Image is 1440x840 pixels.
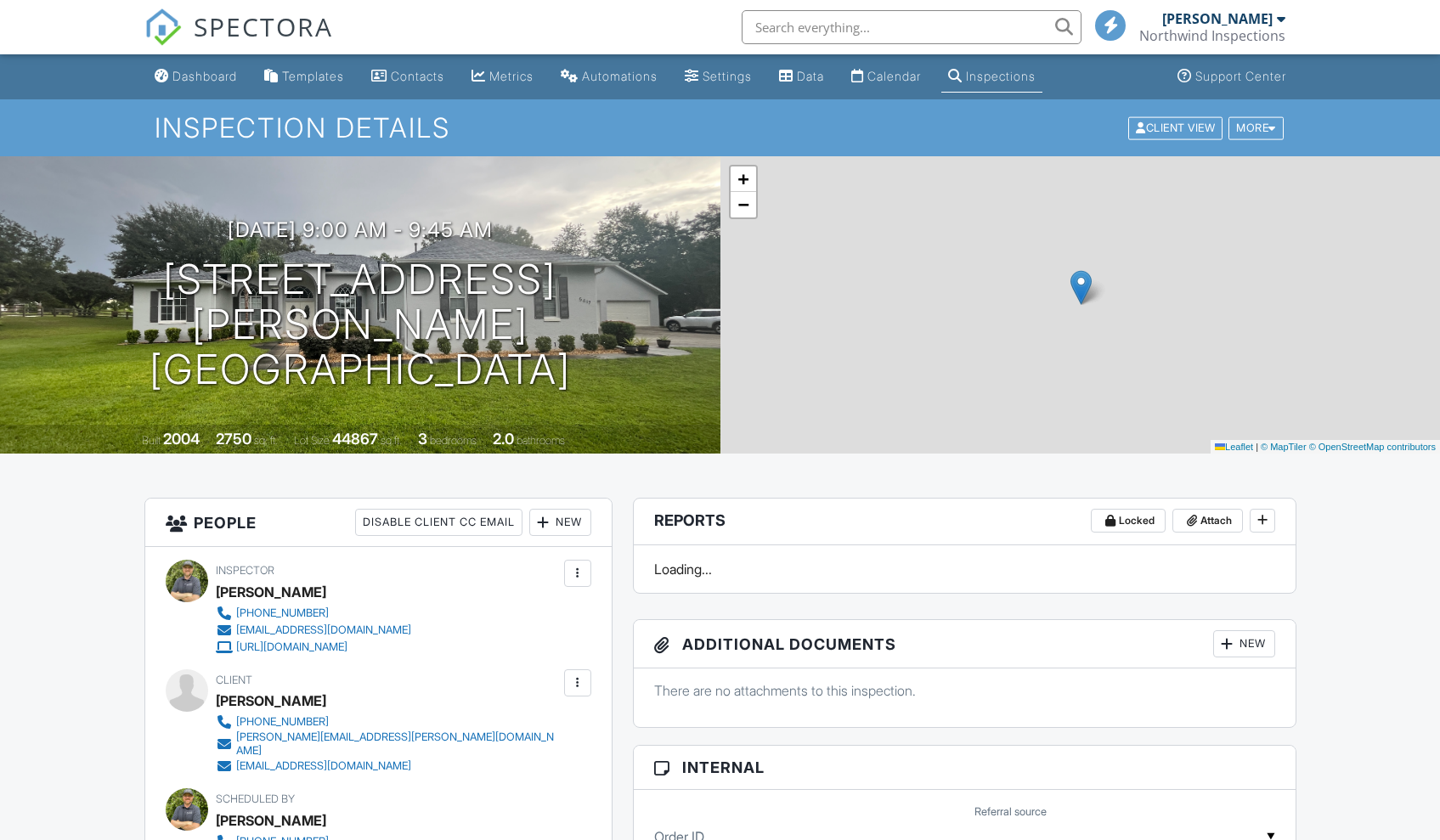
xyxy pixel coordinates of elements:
[216,430,251,448] div: 2750
[966,69,1036,83] div: Inspections
[678,61,759,93] a: Settings
[216,622,411,639] a: [EMAIL_ADDRESS][DOMAIN_NAME]
[418,430,427,448] div: 3
[236,715,329,729] div: [PHONE_NUMBER]
[254,434,278,447] span: sq. ft.
[844,61,928,93] a: Calendar
[236,606,329,620] div: [PHONE_NUMBER]
[216,605,411,622] a: [PHONE_NUMBER]
[144,23,333,59] a: SPECTORA
[216,808,326,833] div: [PERSON_NAME]
[332,430,378,448] div: 44867
[236,640,347,654] div: [URL][DOMAIN_NAME]
[654,681,1275,700] p: There are no attachments to this inspection.
[391,69,444,83] div: Contacts
[1261,442,1307,452] a: © MapTiler
[294,434,330,447] span: Lot Size
[216,639,411,656] a: [URL][DOMAIN_NAME]
[282,69,344,83] div: Templates
[489,69,534,83] div: Metrics
[236,623,411,637] div: [EMAIL_ADDRESS][DOMAIN_NAME]
[228,218,493,241] h3: [DATE] 9:00 am - 9:45 am
[493,430,514,448] div: 2.0
[1171,61,1293,93] a: Support Center
[737,194,748,215] span: −
[634,620,1296,668] h3: Additional Documents
[1309,442,1436,452] a: © OpenStreetMap contributors
[216,688,326,713] div: [PERSON_NAME]
[974,804,1047,820] label: Referral source
[257,61,351,93] a: Templates
[1215,442,1253,452] a: Leaflet
[163,430,200,448] div: 2004
[731,192,756,217] a: Zoom out
[1128,116,1223,139] div: Client View
[1195,69,1286,83] div: Support Center
[155,113,1285,143] h1: Inspection Details
[216,579,326,605] div: [PERSON_NAME]
[172,69,237,83] div: Dashboard
[634,746,1296,790] h3: Internal
[216,758,560,775] a: [EMAIL_ADDRESS][DOMAIN_NAME]
[582,69,658,83] div: Automations
[517,434,565,447] span: bathrooms
[1070,270,1092,305] img: Marker
[216,674,252,686] span: Client
[381,434,402,447] span: sq.ft.
[731,166,756,192] a: Zoom in
[142,434,161,447] span: Built
[216,564,274,577] span: Inspector
[430,434,477,447] span: bedrooms
[797,69,824,83] div: Data
[216,713,560,730] a: [PHONE_NUMBER]
[554,61,664,93] a: Automations (Basic)
[216,792,295,805] span: Scheduled By
[144,8,182,46] img: The Best Home Inspection Software - Spectora
[145,499,612,547] h3: People
[194,8,333,44] span: SPECTORA
[27,257,693,392] h1: [STREET_ADDRESS] [PERSON_NAME][GEOGRAPHIC_DATA]
[216,730,560,758] a: [PERSON_NAME][EMAIL_ADDRESS][PERSON_NAME][DOMAIN_NAME]
[1127,121,1227,133] a: Client View
[529,509,591,536] div: New
[941,61,1042,93] a: Inspections
[465,61,540,93] a: Metrics
[355,509,522,536] div: Disable Client CC Email
[737,168,748,189] span: +
[236,759,411,773] div: [EMAIL_ADDRESS][DOMAIN_NAME]
[1162,10,1273,27] div: [PERSON_NAME]
[772,61,831,93] a: Data
[364,61,451,93] a: Contacts
[867,69,921,83] div: Calendar
[1228,116,1284,139] div: More
[1256,442,1258,452] span: |
[236,730,560,758] div: [PERSON_NAME][EMAIL_ADDRESS][PERSON_NAME][DOMAIN_NAME]
[1139,27,1285,44] div: Northwind Inspections
[1213,630,1275,657] div: New
[703,69,752,83] div: Settings
[148,61,244,93] a: Dashboard
[742,10,1081,44] input: Search everything...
